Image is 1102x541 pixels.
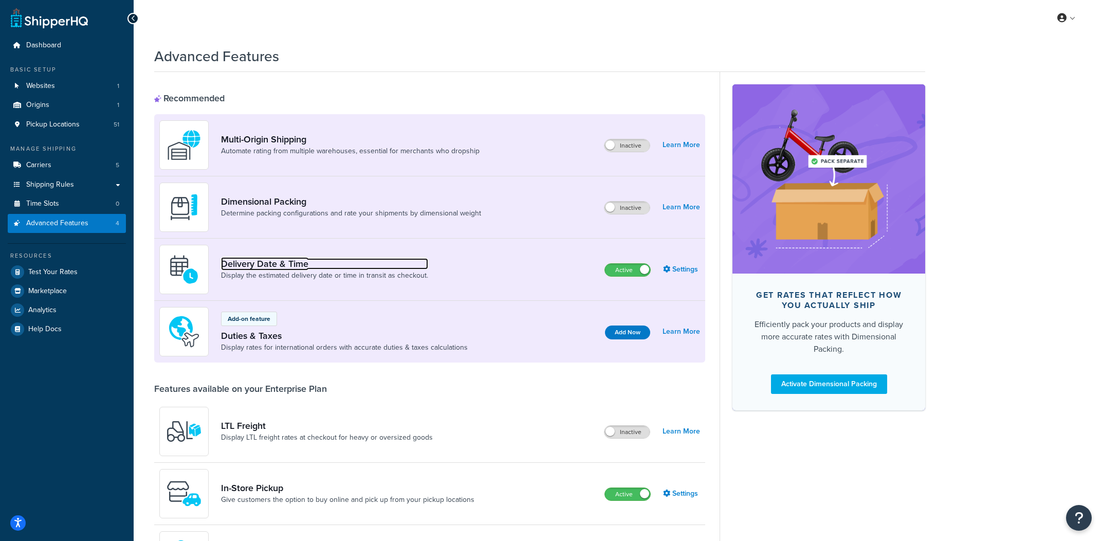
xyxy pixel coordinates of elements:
[28,306,57,315] span: Analytics
[663,262,700,277] a: Settings
[221,258,428,269] a: Delivery Date & Time
[221,196,481,207] a: Dimensional Packing
[26,219,88,228] span: Advanced Features
[221,482,474,494] a: In-Store Pickup
[605,264,650,276] label: Active
[604,426,650,438] label: Inactive
[8,282,126,300] a: Marketplace
[605,488,650,500] label: Active
[221,270,428,281] a: Display the estimated delivery date or time in transit as checkout.
[8,263,126,281] a: Test Your Rates
[221,146,480,156] a: Automate rating from multiple warehouses, essential for merchants who dropship
[221,134,480,145] a: Multi-Origin Shipping
[749,290,909,311] div: Get rates that reflect how you actually ship
[8,251,126,260] div: Resources
[8,301,126,319] a: Analytics
[8,194,126,213] li: Time Slots
[663,486,700,501] a: Settings
[166,476,202,512] img: wfgcfpwTIucLEAAAAASUVORK5CYII=
[1066,505,1092,531] button: Open Resource Center
[116,161,119,170] span: 5
[221,208,481,219] a: Determine packing configurations and rate your shipments by dimensional weight
[8,320,126,338] a: Help Docs
[26,200,59,208] span: Time Slots
[166,314,202,350] img: icon-duo-feat-landed-cost-7136b061.png
[26,101,49,110] span: Origins
[166,189,202,225] img: DTVBYsAAAAAASUVORK5CYII=
[221,432,433,443] a: Display LTL freight rates at checkout for heavy or oversized goods
[663,324,700,339] a: Learn More
[116,219,119,228] span: 4
[8,77,126,96] li: Websites
[8,194,126,213] a: Time Slots0
[26,161,51,170] span: Carriers
[154,46,279,66] h1: Advanced Features
[166,413,202,449] img: y79ZsPf0fXUFUhFXDzUgf+ktZg5F2+ohG75+v3d2s1D9TjoU8PiyCIluIjV41seZevKCRuEjTPPOKHJsQcmKCXGdfprl3L4q7...
[26,41,61,50] span: Dashboard
[28,268,78,277] span: Test Your Rates
[221,495,474,505] a: Give customers the option to buy online and pick up from your pickup locations
[8,96,126,115] a: Origins1
[26,82,55,91] span: Websites
[771,374,887,394] a: Activate Dimensional Packing
[8,214,126,233] a: Advanced Features4
[8,96,126,115] li: Origins
[8,156,126,175] li: Carriers
[166,127,202,163] img: WatD5o0RtDAAAAAElFTkSuQmCC
[26,120,80,129] span: Pickup Locations
[8,214,126,233] li: Advanced Features
[221,330,468,341] a: Duties & Taxes
[166,251,202,287] img: gfkeb5ejjkALwAAAABJRU5ErkJggg==
[8,65,126,74] div: Basic Setup
[117,82,119,91] span: 1
[116,200,119,208] span: 0
[8,115,126,134] a: Pickup Locations51
[663,424,700,439] a: Learn More
[748,100,910,258] img: feature-image-dim-d40ad3071a2b3c8e08177464837368e35600d3c5e73b18a22c1e4bb210dc32ac.png
[605,326,650,339] button: Add Now
[8,115,126,134] li: Pickup Locations
[26,181,74,189] span: Shipping Rules
[228,314,270,323] p: Add-on feature
[154,93,225,104] div: Recommended
[604,202,650,214] label: Inactive
[663,138,700,152] a: Learn More
[221,420,433,431] a: LTL Freight
[8,77,126,96] a: Websites1
[154,383,327,394] div: Features available on your Enterprise Plan
[749,318,909,355] div: Efficiently pack your products and display more accurate rates with Dimensional Packing.
[663,200,700,214] a: Learn More
[28,287,67,296] span: Marketplace
[8,36,126,55] a: Dashboard
[117,101,119,110] span: 1
[8,145,126,153] div: Manage Shipping
[8,156,126,175] a: Carriers5
[28,325,62,334] span: Help Docs
[221,342,468,353] a: Display rates for international orders with accurate duties & taxes calculations
[604,139,650,152] label: Inactive
[114,120,119,129] span: 51
[8,175,126,194] a: Shipping Rules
